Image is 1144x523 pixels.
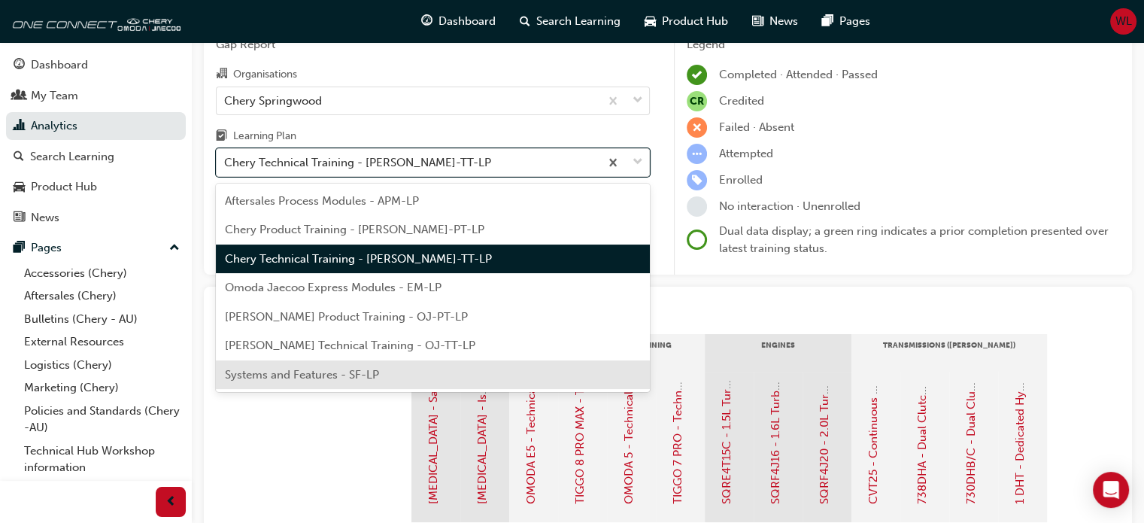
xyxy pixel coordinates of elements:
[508,6,633,37] a: search-iconSearch Learning
[18,330,186,354] a: External Resources
[752,12,763,31] span: news-icon
[915,316,929,504] a: 738DHA - Dual Clutch Transmission
[6,204,186,232] a: News
[687,144,707,164] span: learningRecordVerb_ATTEMPT-icon
[687,196,707,217] span: learningRecordVerb_NONE-icon
[216,130,227,144] span: learningplan-icon
[421,12,432,31] span: guage-icon
[662,13,728,30] span: Product Hub
[520,12,530,31] span: search-icon
[6,112,186,140] a: Analytics
[14,242,25,255] span: pages-icon
[409,6,508,37] a: guage-iconDashboard
[687,117,707,138] span: learningRecordVerb_FAIL-icon
[622,391,636,504] a: OMODA 5 - Technical
[225,281,442,294] span: Omoda Jaecoo Express Modules - EM-LP
[225,252,492,266] span: Chery Technical Training - [PERSON_NAME]-TT-LP
[964,303,978,504] a: 730DHB/C - Dual Clutch Transmission
[719,68,878,81] span: Completed · Attended · Passed
[14,59,25,72] span: guage-icon
[719,199,860,213] span: No interaction · Unenrolled
[705,334,851,372] div: ENGINES
[769,13,798,30] span: News
[224,92,322,109] div: Chery Springwood
[719,120,794,134] span: Failed · Absent
[18,308,186,331] a: Bulletins (Chery - AU)
[851,334,1047,372] div: TRANSMISSIONS ([PERSON_NAME])
[30,148,114,166] div: Search Learning
[6,234,186,262] button: Pages
[719,94,764,108] span: Credited
[719,224,1109,255] span: Dual data display; a green ring indicates a prior completion presented over latest training status.
[233,67,297,82] div: Organisations
[438,13,496,30] span: Dashboard
[573,345,587,504] a: TIGGO 8 PRO MAX - Technical
[14,211,25,225] span: news-icon
[839,13,870,30] span: Pages
[225,223,484,236] span: Chery Product Training - [PERSON_NAME]-PT-LP
[225,368,379,382] span: Systems and Features - SF-LP
[225,194,419,208] span: Aftersales Process Modules - APM-LP
[822,12,833,31] span: pages-icon
[818,264,831,504] a: SQRF4J20 - 2.0L Turbo Petrol Direct Injection
[633,153,643,172] span: down-icon
[6,82,186,110] a: My Team
[8,6,181,36] img: oneconnect
[1093,472,1129,508] div: Open Intercom Messenger
[6,143,186,171] a: Search Learning
[225,339,475,352] span: [PERSON_NAME] Technical Training - OJ-TT-LP
[18,479,186,503] a: All Pages
[14,120,25,133] span: chart-icon
[687,91,707,111] span: null-icon
[810,6,882,37] a: pages-iconPages
[740,6,810,37] a: news-iconNews
[769,267,782,504] a: SQRF4J16 - 1.6L Turbo Petrol Direct Injection
[6,48,186,234] button: DashboardMy TeamAnalyticsSearch LearningProduct HubNews
[866,280,880,504] a: CVT25 - Continuous Variable Transmission
[1013,298,1027,504] a: 1 DHT - Dedicated Hybrid Transmission
[475,315,489,504] a: [MEDICAL_DATA] - Isolation Process
[14,181,25,194] span: car-icon
[719,147,773,160] span: Attempted
[18,400,186,439] a: Policies and Standards (Chery -AU)
[6,51,186,79] a: Dashboard
[224,154,491,172] div: Chery Technical Training - [PERSON_NAME]-TT-LP
[720,319,733,504] a: SQRE4T15C - 1.5L Turbo Petrol MPI
[216,68,227,81] span: organisation-icon
[633,91,643,111] span: down-icon
[645,12,656,31] span: car-icon
[233,129,296,144] div: Learning Plan
[14,151,24,164] span: search-icon
[536,13,621,30] span: Search Learning
[687,36,1120,53] div: Legend
[31,87,78,105] div: My Team
[633,6,740,37] a: car-iconProduct Hub
[18,284,186,308] a: Aftersales (Chery)
[1115,13,1132,30] span: WL
[31,239,62,257] div: Pages
[31,209,59,227] div: News
[165,493,177,512] span: prev-icon
[18,439,186,479] a: Technical Hub Workshop information
[6,173,186,201] a: Product Hub
[524,385,538,504] a: OMODA E5 - Technical
[687,65,707,85] span: learningRecordVerb_COMPLETE-icon
[18,262,186,285] a: Accessories (Chery)
[426,371,440,504] a: [MEDICAL_DATA] - Safety
[719,173,763,187] span: Enrolled
[216,36,650,53] span: Gap Report
[687,170,707,190] span: learningRecordVerb_ENROLL-icon
[31,56,88,74] div: Dashboard
[225,310,468,324] span: [PERSON_NAME] Product Training - OJ-PT-LP
[18,376,186,400] a: Marketing (Chery)
[31,178,97,196] div: Product Hub
[671,372,684,504] a: TIGGO 7 PRO - Technical
[1110,8,1136,35] button: WL
[14,90,25,103] span: people-icon
[18,354,186,377] a: Logistics (Chery)
[169,239,180,258] span: up-icon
